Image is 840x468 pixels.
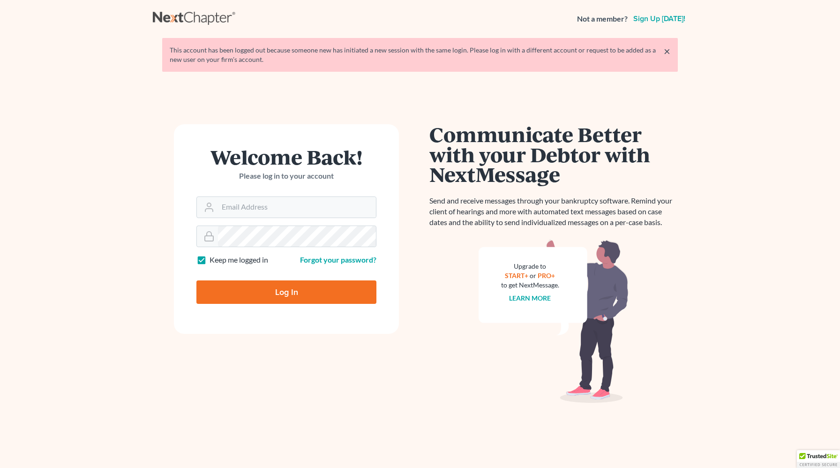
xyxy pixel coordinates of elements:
h1: Communicate Better with your Debtor with NextMessage [429,124,678,184]
a: START+ [505,272,529,279]
img: nextmessage_bg-59042aed3d76b12b5cd301f8e5b87938c9018125f34e5fa2b7a6b67550977c72.svg [479,239,629,403]
div: This account has been logged out because someone new has initiated a new session with the same lo... [170,45,670,64]
p: Send and receive messages through your bankruptcy software. Remind your client of hearings and mo... [429,196,678,228]
strong: Not a member? [577,14,628,24]
p: Please log in to your account [196,171,376,181]
input: Email Address [218,197,376,218]
h1: Welcome Back! [196,147,376,167]
div: Upgrade to [501,262,559,271]
a: Learn more [510,294,551,302]
label: Keep me logged in [210,255,268,265]
a: PRO+ [538,272,555,279]
div: TrustedSite Certified [797,450,840,468]
a: Sign up [DATE]! [631,15,687,23]
input: Log In [196,280,376,304]
div: to get NextMessage. [501,280,559,290]
a: Forgot your password? [300,255,376,264]
span: or [530,272,537,279]
a: × [664,45,670,57]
